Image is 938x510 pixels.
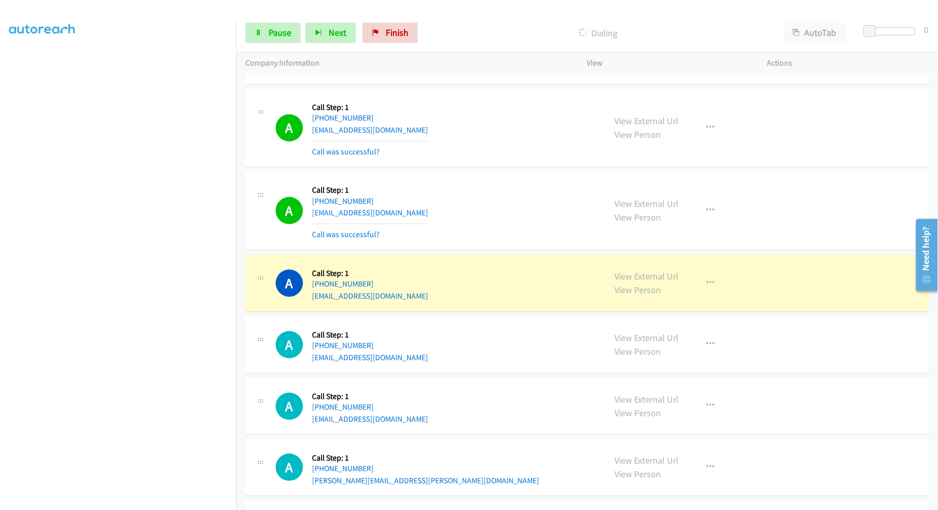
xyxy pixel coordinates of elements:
[276,454,303,481] div: The call is yet to be attempted
[9,29,236,508] iframe: To enrich screen reader interactions, please activate Accessibility in Grammarly extension settings
[312,103,428,113] h5: Call Step: 1
[312,415,428,424] a: [EMAIL_ADDRESS][DOMAIN_NAME]
[312,230,380,240] a: Call was successful?
[312,197,374,206] a: [PHONE_NUMBER]
[312,476,539,486] a: [PERSON_NAME][EMAIL_ADDRESS][PERSON_NAME][DOMAIN_NAME]
[276,393,303,420] h1: A
[312,114,374,123] a: [PHONE_NUMBER]
[312,403,374,412] a: [PHONE_NUMBER]
[312,147,380,157] a: Call was successful?
[269,27,291,38] span: Pause
[614,455,679,467] a: View External Url
[432,26,765,40] p: Dialing
[614,271,679,282] a: View External Url
[276,393,303,420] div: The call is yet to be attempted
[614,408,661,419] a: View Person
[614,346,661,358] a: View Person
[587,57,749,69] p: View
[276,331,303,359] h1: A
[312,186,428,196] h5: Call Step: 1
[614,332,679,344] a: View External Url
[784,23,846,43] button: AutoTab
[312,454,539,464] h5: Call Step: 1
[276,270,303,297] h1: A
[312,269,428,279] h5: Call Step: 1
[614,198,679,210] a: View External Url
[312,330,428,341] h5: Call Step: 1
[312,292,428,301] a: [EMAIL_ADDRESS][DOMAIN_NAME]
[312,126,428,135] a: [EMAIL_ADDRESS][DOMAIN_NAME]
[386,27,408,38] span: Finish
[312,279,374,289] a: [PHONE_NUMBER]
[312,341,374,351] a: [PHONE_NUMBER]
[869,27,915,35] div: Delay between calls (in seconds)
[312,64,380,74] a: Call was successful?
[614,285,661,296] a: View Person
[276,454,303,481] h1: A
[614,129,661,141] a: View Person
[276,331,303,359] div: The call is yet to be attempted
[329,27,346,38] span: Next
[924,23,929,36] div: 0
[245,57,569,69] p: Company Information
[312,464,374,474] a: [PHONE_NUMBER]
[614,212,661,223] a: View Person
[312,392,428,402] h5: Call Step: 1
[767,57,929,69] p: Actions
[276,115,303,142] h1: A
[312,208,428,218] a: [EMAIL_ADDRESS][DOMAIN_NAME]
[909,215,938,295] iframe: Resource Center
[614,394,679,406] a: View External Url
[614,469,661,480] a: View Person
[245,23,301,43] a: Pause
[305,23,356,43] button: Next
[276,197,303,224] h1: A
[312,353,428,363] a: [EMAIL_ADDRESS][DOMAIN_NAME]
[362,23,418,43] a: Finish
[614,116,679,127] a: View External Url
